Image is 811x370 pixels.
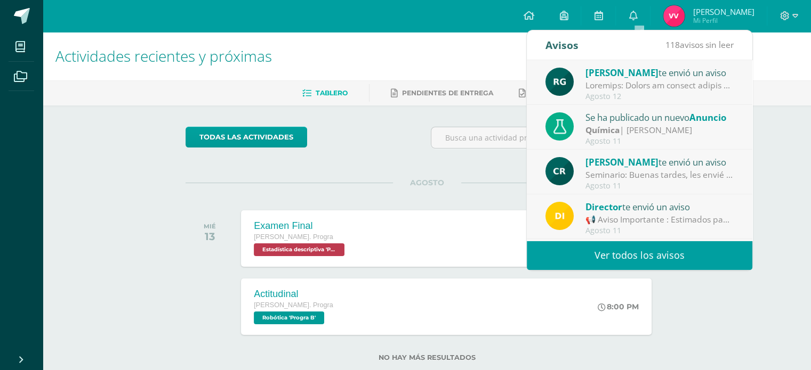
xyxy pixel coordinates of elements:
div: te envió un aviso [585,65,734,79]
span: [PERSON_NAME] [693,6,754,17]
div: 📢 Aviso Importante : Estimados padres de familia y/o encargados: 📆 martes 12 de agosto de 2025, s... [585,213,734,226]
div: Agosto 11 [585,137,734,146]
a: Tablero [302,85,348,102]
img: 24ef3269677dd7dd963c57b86ff4a022.png [545,68,574,96]
div: | [PERSON_NAME] [585,124,734,136]
div: 13 [204,230,216,243]
div: Agosto 11 [585,226,734,235]
div: 8:00 PM [598,302,639,311]
input: Busca una actividad próxima aquí... [431,127,668,148]
span: Tablero [316,89,348,97]
div: Examen Final [254,220,347,232]
span: [PERSON_NAME] [585,156,659,168]
div: Avisos [545,30,579,60]
span: Robótica 'Progra B' [254,311,324,324]
span: 118 [665,39,680,51]
div: Actitudinal [254,289,333,300]
img: e534704a03497a621ce20af3abe0ca0c.png [545,157,574,185]
a: todas las Actividades [186,127,307,147]
span: Estadística descriptiva 'Progra B' [254,243,344,256]
a: Ver todos los avisos [527,241,752,270]
div: Agosto 12 [585,92,734,101]
div: Seminario: Buenas tardes, les envié correo con la información de Seminario. Mañana realizamos la ... [585,169,734,181]
div: Agosto 11 [585,182,734,191]
span: Actividades recientes y próximas [55,46,272,66]
span: [PERSON_NAME] [585,67,659,79]
div: Se ha publicado un nuevo [585,110,734,124]
strong: Química [585,124,620,136]
span: [PERSON_NAME]. Progra [254,233,333,241]
div: Simposio: Reciba un cordial saludo de parte de la Universidad Mesoamericana. Nos complace invitar... [585,79,734,92]
div: te envió un aviso [585,200,734,213]
img: f0b35651ae50ff9c693c4cbd3f40c4bb.png [545,202,574,230]
a: Pendientes de entrega [391,85,493,102]
span: [PERSON_NAME]. Progra [254,301,333,309]
img: a20e2ad5630fb3893a434f1186c62516.png [663,5,685,27]
span: AGOSTO [393,178,461,187]
span: Pendientes de entrega [402,89,493,97]
span: Mi Perfil [693,16,754,25]
span: avisos sin leer [665,39,734,51]
a: Entregadas [519,85,577,102]
span: Anuncio [689,111,726,124]
span: Director [585,201,622,213]
div: te envió un aviso [585,155,734,169]
div: MIÉ [204,223,216,230]
label: No hay más resultados [186,353,668,361]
